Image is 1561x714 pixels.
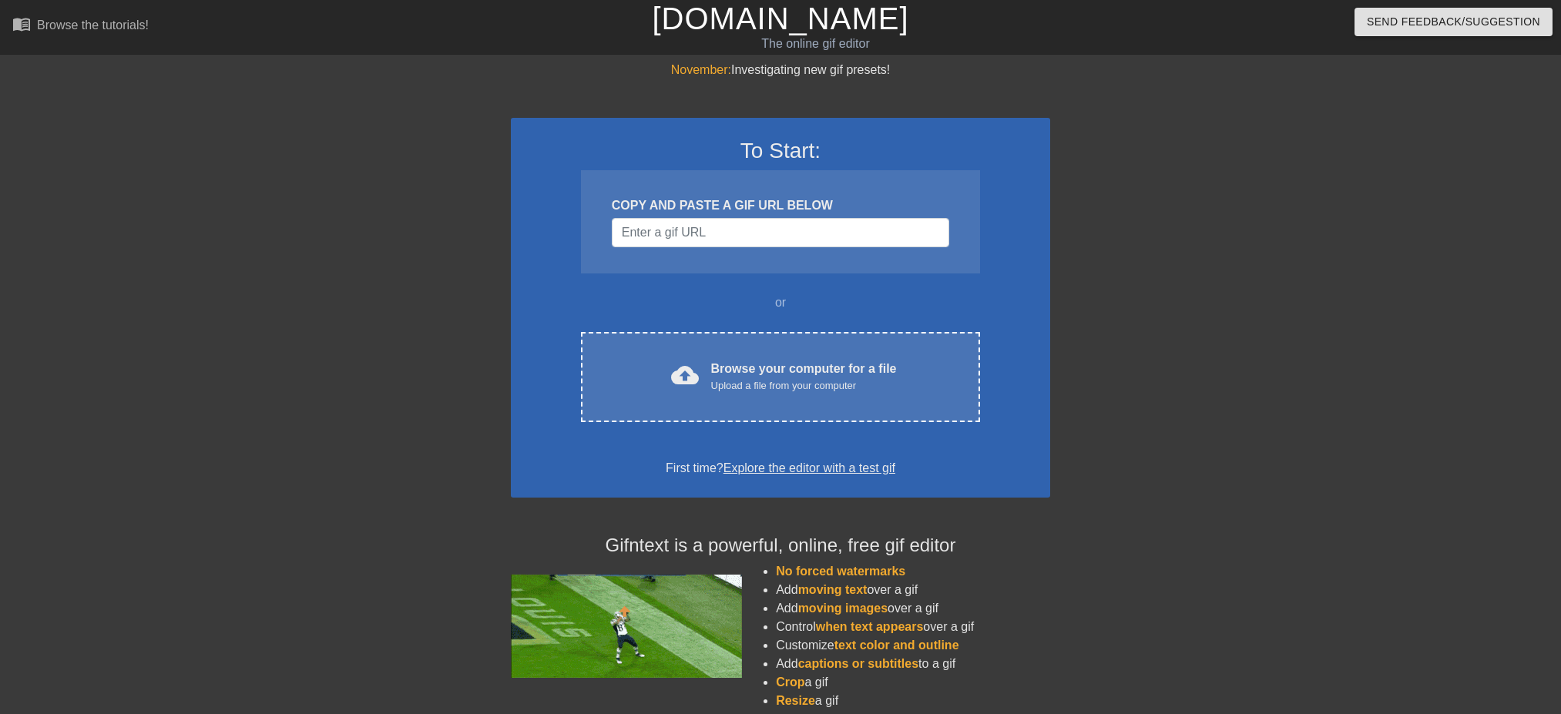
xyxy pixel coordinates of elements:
[511,535,1050,557] h4: Gifntext is a powerful, online, free gif editor
[776,673,1050,692] li: a gif
[1367,12,1540,32] span: Send Feedback/Suggestion
[511,575,742,678] img: football_small.gif
[1355,8,1553,36] button: Send Feedback/Suggestion
[776,618,1050,636] li: Control over a gif
[711,360,897,394] div: Browse your computer for a file
[711,378,897,394] div: Upload a file from your computer
[723,461,895,474] a: Explore the editor with a test gif
[12,15,149,39] a: Browse the tutorials!
[776,692,1050,710] li: a gif
[612,196,949,215] div: COPY AND PASTE A GIF URL BELOW
[776,581,1050,599] li: Add over a gif
[528,35,1103,53] div: The online gif editor
[798,602,888,615] span: moving images
[776,565,905,578] span: No forced watermarks
[798,583,868,596] span: moving text
[671,63,731,76] span: November:
[776,636,1050,655] li: Customize
[531,459,1030,478] div: First time?
[511,61,1050,79] div: Investigating new gif presets!
[37,18,149,32] div: Browse the tutorials!
[12,15,31,33] span: menu_book
[776,675,804,689] span: Crop
[531,138,1030,164] h3: To Start:
[776,655,1050,673] li: Add to a gif
[776,694,815,707] span: Resize
[551,293,1010,312] div: or
[671,361,699,389] span: cloud_upload
[834,639,959,652] span: text color and outline
[798,657,918,670] span: captions or subtitles
[776,599,1050,618] li: Add over a gif
[652,2,908,35] a: [DOMAIN_NAME]
[816,620,924,633] span: when text appears
[612,218,949,247] input: Username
